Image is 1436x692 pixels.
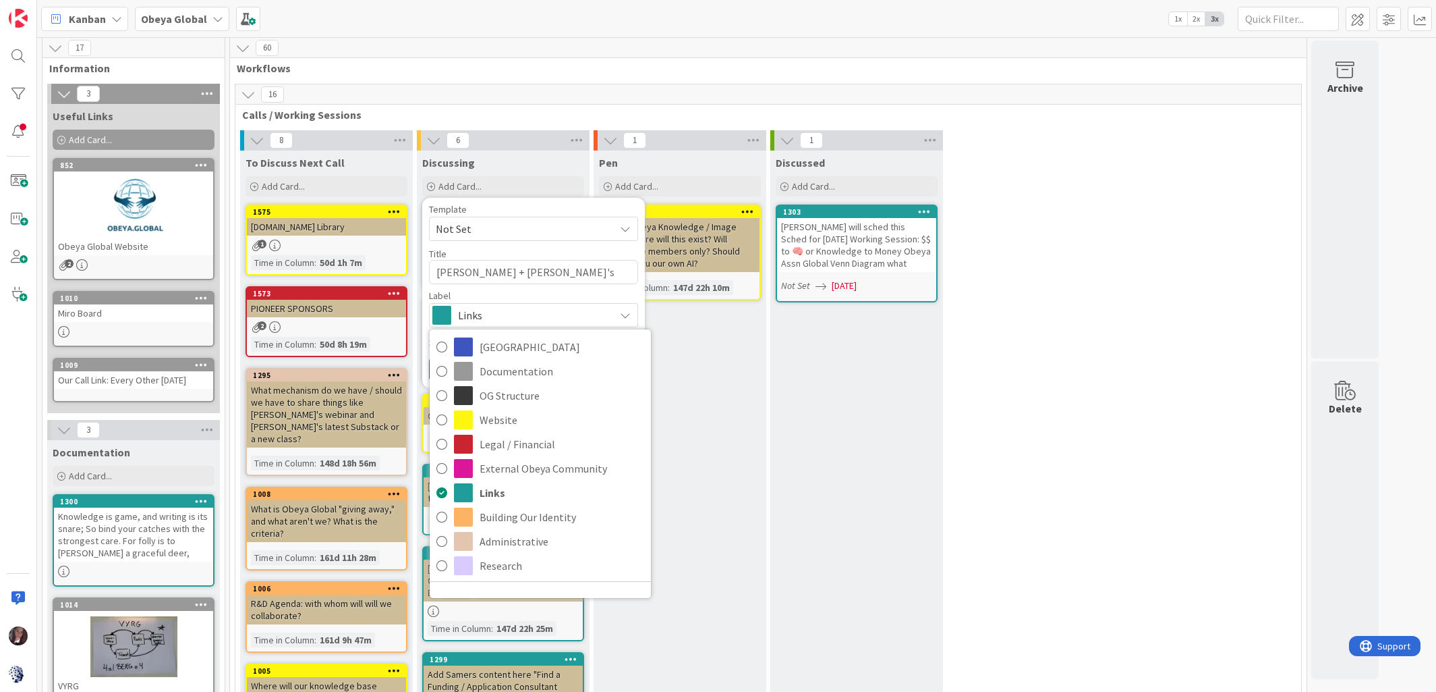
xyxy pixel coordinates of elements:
a: 1008What is Obeya Global "giving away," and what aren't we? What is the criteria?Time in Column:1... [246,487,407,570]
span: 16 [261,86,284,103]
div: 852 [54,159,213,171]
div: 1008 [247,488,406,500]
div: [PERSON_NAME] creating course: Obeya for Operations / Industrial Engineering Lean [424,560,583,602]
div: Time in Column [251,337,314,352]
div: What is Obeya Global "giving away," and what aren't we? What is the criteria? [247,500,406,542]
a: 1301[PERSON_NAME] creating course: Obeya for Operations / Industrial Engineering LeanTime in Colu... [422,546,584,641]
span: [DATE] [832,279,857,293]
a: 1300Knowledge is game, and writing is its snare; So bind your catches with the strongest care. Fo... [53,494,214,587]
label: Title [429,248,447,260]
span: 1 [800,132,823,149]
a: External Obeya Community [430,456,651,481]
div: 1533[PERSON_NAME]: Blog Title (core themes) [424,465,583,507]
b: Obeya Global [141,12,207,26]
div: 1295What mechanism do we have / should we have to share things like [PERSON_NAME]'s webinar and [... [247,369,406,448]
span: Label [429,291,451,300]
div: Time in Column [428,515,491,530]
div: Time in Column [251,456,314,471]
a: Legal / Financial [430,432,651,456]
span: Add Card... [438,180,482,192]
div: What mechanism do we have / should we have to share things like [PERSON_NAME]'s webinar and [PERS... [247,381,406,448]
span: Add Card... [792,180,835,192]
div: 1008What is Obeya Global "giving away," and what aren't we? What is the criteria? [247,488,406,542]
span: External Obeya Community [480,458,644,479]
div: Knowledge is game, and writing is its snare; So bind your catches with the strongest care. For fo... [54,508,213,562]
div: 1575 [247,206,406,218]
div: 1301 [424,548,583,560]
div: 1010 [54,292,213,304]
div: 147d 22h 10m [670,280,733,295]
div: 1302*THE* Obeya Knowledge / Image Base: where will this exist? Will access be members only? Shoul... [600,206,759,272]
span: Template [429,205,467,214]
a: 1302*THE* Obeya Knowledge / Image Base: where will this exist? Will access be members only? Shoul... [599,205,761,300]
div: 147d 22h 25m [493,621,556,636]
div: 1303[PERSON_NAME] will sched this Sched for [DATE] Working Session: $$ to 🧠 or Knowledge to Money... [777,206,936,272]
a: Website [430,408,651,432]
a: 1295What mechanism do we have / should we have to share things like [PERSON_NAME]'s webinar and [... [246,368,407,476]
a: Building Our Identity [430,505,651,529]
div: 1299 [424,654,583,666]
div: 1575[DOMAIN_NAME] Library [247,206,406,236]
div: 1539OG Webmaster Needed? Technical [424,395,583,425]
div: [DOMAIN_NAME] Library [247,218,406,236]
div: 1573PIONEER SPONSORS [247,288,406,317]
img: avatar [9,664,28,683]
span: Information [49,61,208,75]
div: 1573 [253,289,406,298]
div: [PERSON_NAME]: Blog Title (core themes) [424,477,583,507]
span: Add Card... [69,134,112,146]
div: 852Obeya Global Website [54,159,213,255]
div: 1533 [424,465,583,477]
span: 17 [68,40,91,56]
div: 1300 [60,497,213,506]
div: Time in Column [251,550,314,565]
a: Documentation [430,359,651,383]
span: 3 [77,422,100,438]
span: To Discuss Next Call [246,156,345,169]
span: Workflows [237,61,1290,75]
span: Documentation [480,361,644,381]
div: Delete [1329,400,1362,417]
a: 1533[PERSON_NAME]: Blog Title (core themes)Time in Column:66d 23h 30m [422,464,584,535]
span: : [491,621,493,636]
a: OG Structure [430,383,651,408]
div: 1303 [783,207,936,217]
span: 1 [623,132,646,149]
span: 6 [447,132,469,149]
a: 1009Our Call Link: Every Other [DATE] [53,358,214,402]
a: Research [430,554,651,578]
textarea: [PERSON_NAME] + [PERSON_NAME]'s Chat Notes [429,260,638,284]
span: Legal / Financial [480,434,644,454]
span: Pen [599,156,618,169]
a: 1573PIONEER SPONSORSTime in Column:50d 8h 19m [246,286,407,357]
div: 1303 [777,206,936,218]
div: 1014 [60,600,213,610]
div: 50d 8h 19m [316,337,370,352]
span: 2 [258,321,266,330]
i: Not Set [781,280,810,292]
div: 161d 9h 47m [316,633,375,647]
div: 1014 [54,599,213,611]
div: Time in Column [251,255,314,270]
div: OG Webmaster Needed? Technical [424,407,583,425]
div: 1295 [253,371,406,380]
span: Documentation [53,446,130,459]
div: 161d 11h 28m [316,550,380,565]
span: : [668,280,670,295]
div: 1009 [54,359,213,371]
div: 1005 [253,666,406,676]
span: 2 [65,259,74,268]
div: 1010Miro Board [54,292,213,322]
span: OG Structure [480,385,644,406]
a: Administrative [430,529,651,554]
div: Time in Column [428,621,491,636]
span: Links [480,483,644,503]
span: 8 [270,132,293,149]
div: 1009 [60,361,213,370]
div: 1299 [430,655,583,664]
div: Miro Board [54,304,213,322]
div: 1005 [247,665,406,677]
a: Edit Labels... [430,589,534,614]
img: Visit kanbanzone.com [9,9,28,28]
div: 1575 [253,207,406,217]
